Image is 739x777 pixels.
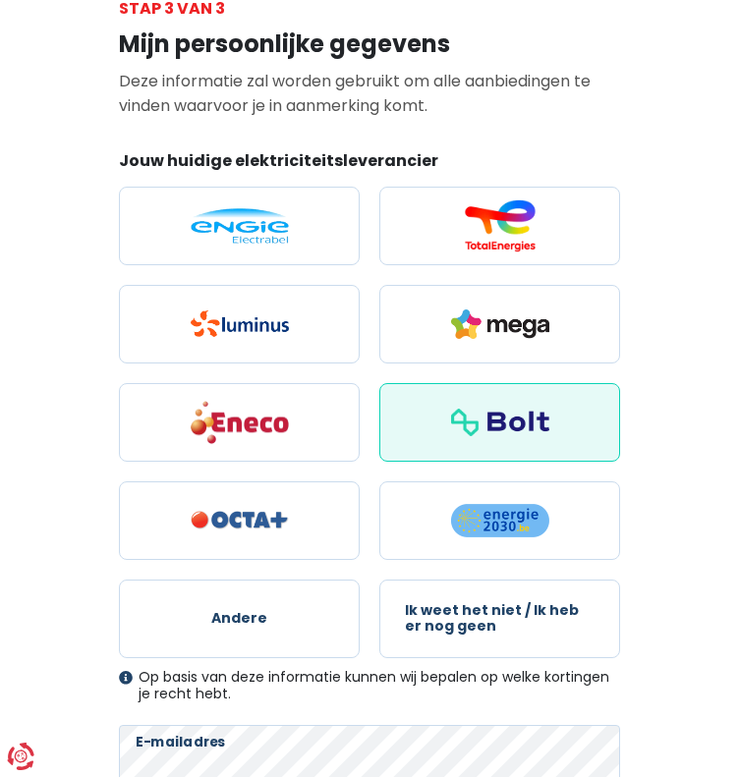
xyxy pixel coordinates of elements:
[451,309,549,339] img: Mega
[451,199,549,252] img: Total Energies / Lampiris
[451,409,549,436] img: Bolt
[119,669,620,702] div: Op basis van deze informatie kunnen wij bepalen op welke kortingen je recht hebt.
[191,511,289,529] img: Octa+
[119,69,620,118] p: Deze informatie zal worden gebruikt om alle aanbiedingen te vinden waarvoor je in aanmerking komt.
[119,149,620,180] legend: Jouw huidige elektriciteitsleverancier
[119,30,620,59] h1: Mijn persoonlijke gegevens
[451,503,549,538] img: Energie2030
[211,611,267,626] span: Andere
[405,603,596,634] span: Ik weet het niet / Ik heb er nog geen
[191,400,289,446] img: Eneco
[191,208,289,244] img: Engie / Electrabel
[191,310,289,337] img: Luminus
